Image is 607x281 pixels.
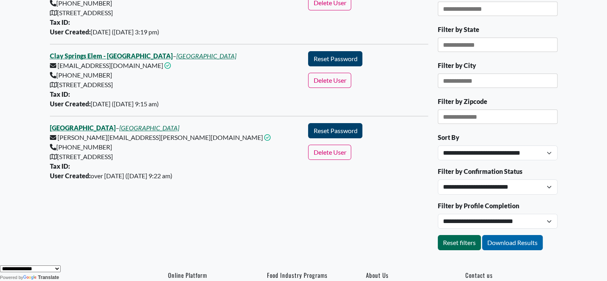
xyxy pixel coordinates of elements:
i: This email address is confirmed. [264,134,271,141]
label: Filter by State [438,25,479,34]
a: [GEOGRAPHIC_DATA] [50,124,116,132]
a: [GEOGRAPHIC_DATA] [176,52,236,60]
b: Tax ID: [50,18,70,26]
label: Filter by Zipcode [438,97,487,106]
label: Filter by City [438,61,476,70]
b: Tax ID: [50,90,70,98]
img: Google Translate [23,275,38,281]
b: User Created: [50,100,91,108]
label: Filter by Confirmation Status [438,167,522,176]
button: Reset Password [308,51,362,66]
label: Sort By [438,133,459,142]
a: Translate [23,275,59,280]
label: Filter by Profile Completion [438,201,519,211]
b: User Created: [50,28,91,36]
a: Clay Springs Elem - [GEOGRAPHIC_DATA] [50,52,173,60]
div: – [PERSON_NAME][EMAIL_ADDRESS][PERSON_NAME][DOMAIN_NAME] [PHONE_NUMBER] [STREET_ADDRESS] over [DA... [45,123,304,181]
div: – [EMAIL_ADDRESS][DOMAIN_NAME] [PHONE_NUMBER] [STREET_ADDRESS] [DATE] ([DATE] 9:15 am) [45,51,304,109]
b: Tax ID: [50,162,70,170]
a: Download Results [482,235,543,250]
button: Delete User [308,73,351,88]
i: This email address is confirmed. [164,62,171,69]
button: Reset Password [308,123,362,138]
a: Reset filters [438,235,481,250]
b: User Created: [50,172,91,179]
button: Delete User [308,145,351,160]
a: [GEOGRAPHIC_DATA] [119,124,179,132]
